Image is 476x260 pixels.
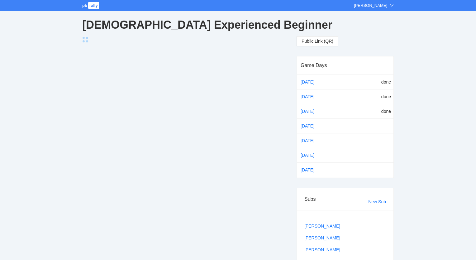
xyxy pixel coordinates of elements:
a: [DATE] [299,92,326,101]
a: [DATE] [299,165,326,175]
span: pb [82,3,87,8]
a: [PERSON_NAME] [304,247,340,252]
a: [DATE] [299,121,326,131]
button: Public Link (QR) [297,36,338,46]
span: rally [88,2,99,9]
a: New Sub [368,199,386,204]
div: [DEMOGRAPHIC_DATA] Experienced Beginner [82,14,394,36]
td: done [356,104,393,118]
span: Public Link (QR) [302,38,333,45]
div: [PERSON_NAME] [354,2,387,9]
a: [DATE] [299,77,326,87]
a: pbrally [82,3,100,8]
a: [DATE] [299,151,326,160]
td: done [356,89,393,104]
a: [PERSON_NAME] [304,235,340,240]
div: Subs [304,190,368,208]
span: down [390,3,394,7]
a: [PERSON_NAME] [304,224,340,229]
div: Game Days [301,56,390,74]
a: [DATE] [299,107,326,116]
td: done [356,75,393,89]
a: [DATE] [299,136,326,145]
